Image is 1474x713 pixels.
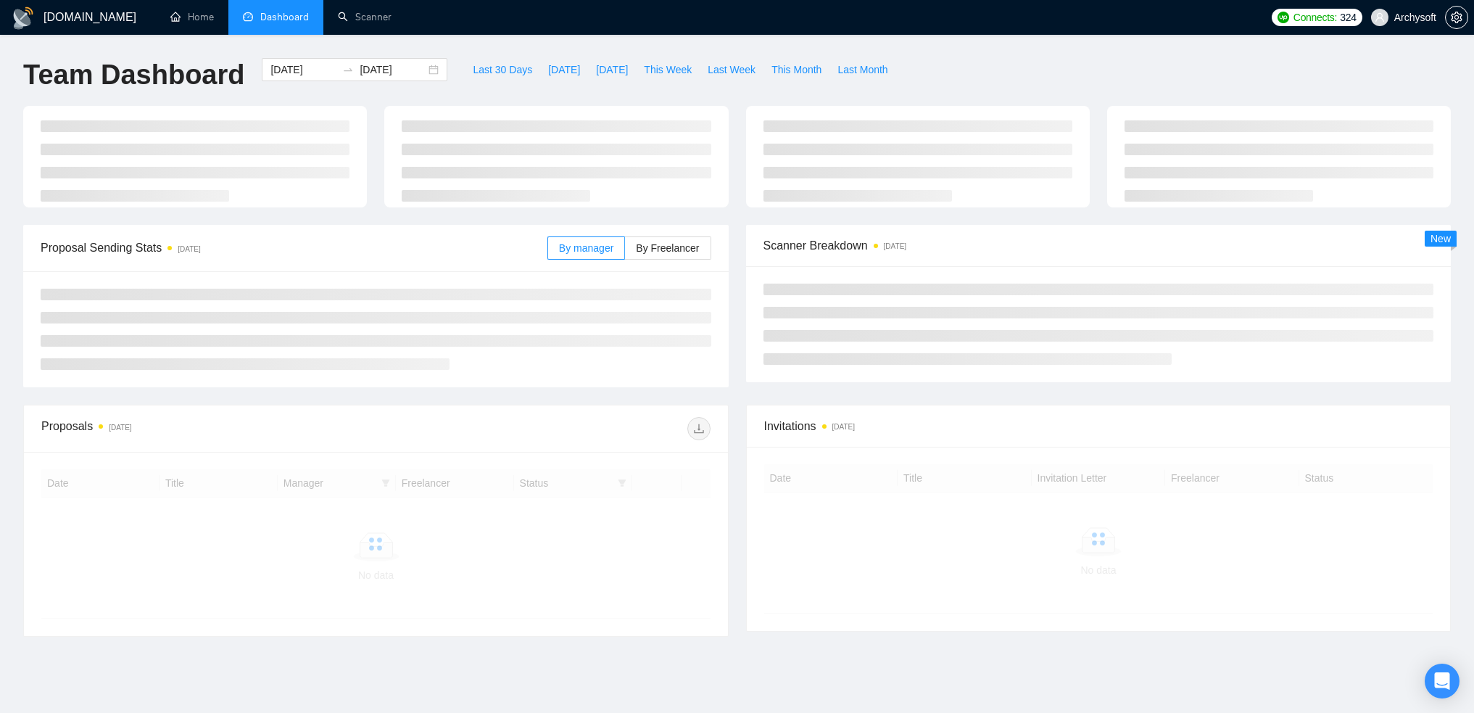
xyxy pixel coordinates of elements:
button: Last Month [829,58,895,81]
span: swap-right [342,64,354,75]
a: searchScanner [338,11,392,23]
h1: Team Dashboard [23,58,244,92]
button: Last 30 Days [465,58,540,81]
div: Proposals [41,417,376,440]
button: This Week [636,58,700,81]
div: Open Intercom Messenger [1425,664,1459,698]
span: Dashboard [260,11,309,23]
span: setting [1446,12,1467,23]
button: [DATE] [540,58,588,81]
span: Proposal Sending Stats [41,239,547,257]
span: Last Week [708,62,755,78]
span: [DATE] [548,62,580,78]
span: Invitations [764,417,1433,435]
span: By manager [559,242,613,254]
input: End date [360,62,426,78]
time: [DATE] [109,424,131,432]
time: [DATE] [884,242,906,250]
button: [DATE] [588,58,636,81]
span: dashboard [243,12,253,22]
span: Last 30 Days [473,62,532,78]
span: Scanner Breakdown [763,236,1434,255]
img: upwork-logo.png [1278,12,1289,23]
button: Last Week [700,58,763,81]
span: to [342,64,354,75]
span: This Week [644,62,692,78]
span: By Freelancer [636,242,699,254]
span: This Month [771,62,821,78]
a: homeHome [170,11,214,23]
img: logo [12,7,35,30]
span: user [1375,12,1385,22]
button: This Month [763,58,829,81]
span: [DATE] [596,62,628,78]
a: setting [1445,12,1468,23]
span: Last Month [837,62,887,78]
span: Connects: [1293,9,1337,25]
span: New [1430,233,1451,244]
button: setting [1445,6,1468,29]
time: [DATE] [178,245,200,253]
input: Start date [270,62,336,78]
time: [DATE] [832,423,855,431]
span: 324 [1340,9,1356,25]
